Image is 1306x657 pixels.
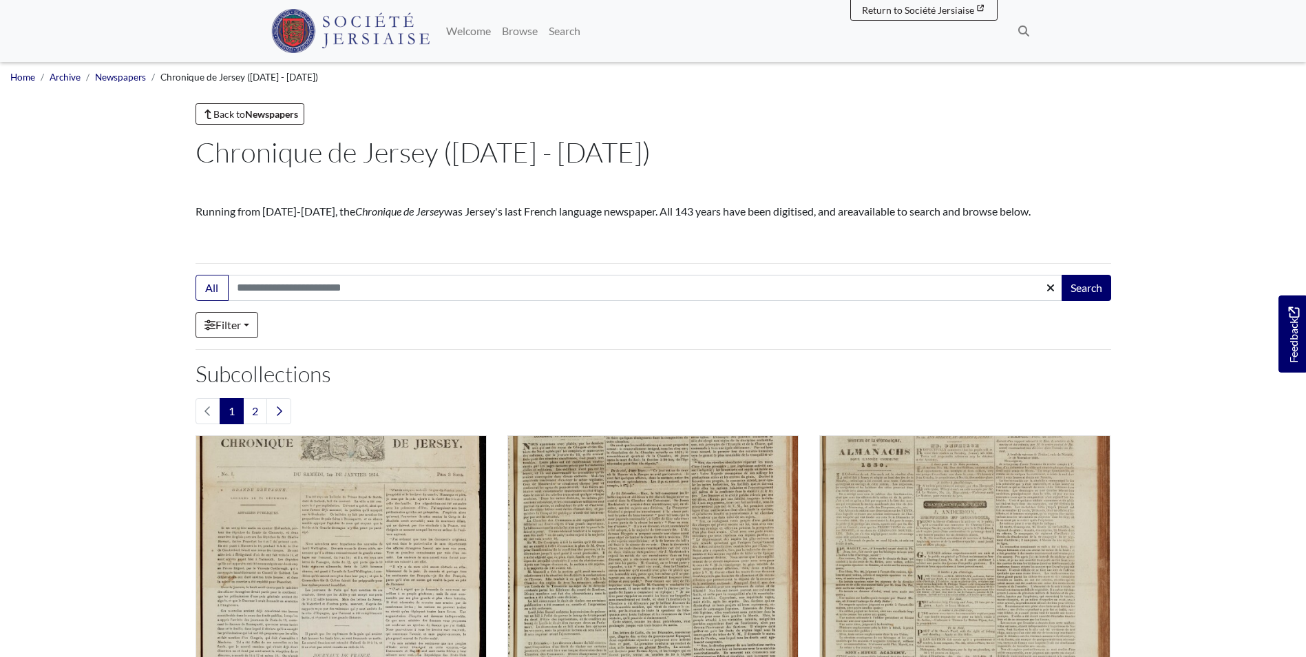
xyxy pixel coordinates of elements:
[271,6,430,56] a: Société Jersiaise logo
[243,398,267,424] a: Goto page 2
[196,275,229,301] button: All
[1278,295,1306,373] a: Would you like to provide feedback?
[245,108,298,120] strong: Newspapers
[220,398,244,424] span: Goto page 1
[496,17,543,45] a: Browse
[441,17,496,45] a: Welcome
[196,361,1111,387] h2: Subcollections
[196,398,220,424] li: Previous page
[160,72,318,83] span: Chronique de Jersey ([DATE] - [DATE])
[196,312,258,338] a: Filter
[228,275,1063,301] input: Search this collection...
[196,136,1111,169] h1: Chronique de Jersey ([DATE] - [DATE])
[196,203,1111,220] p: Running from [DATE]-[DATE], the was Jersey's last French language newspaper. All 143 years have b...
[95,72,146,83] a: Newspapers
[1285,307,1302,363] span: Feedback
[543,17,586,45] a: Search
[266,398,291,424] a: Next page
[50,72,81,83] a: Archive
[862,4,974,16] span: Return to Société Jersiaise
[196,103,305,125] a: Back toNewspapers
[10,72,35,83] a: Home
[1062,275,1111,301] button: Search
[196,398,1111,424] nav: pagination
[355,205,444,218] em: Chronique de Jersey
[271,9,430,53] img: Société Jersiaise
